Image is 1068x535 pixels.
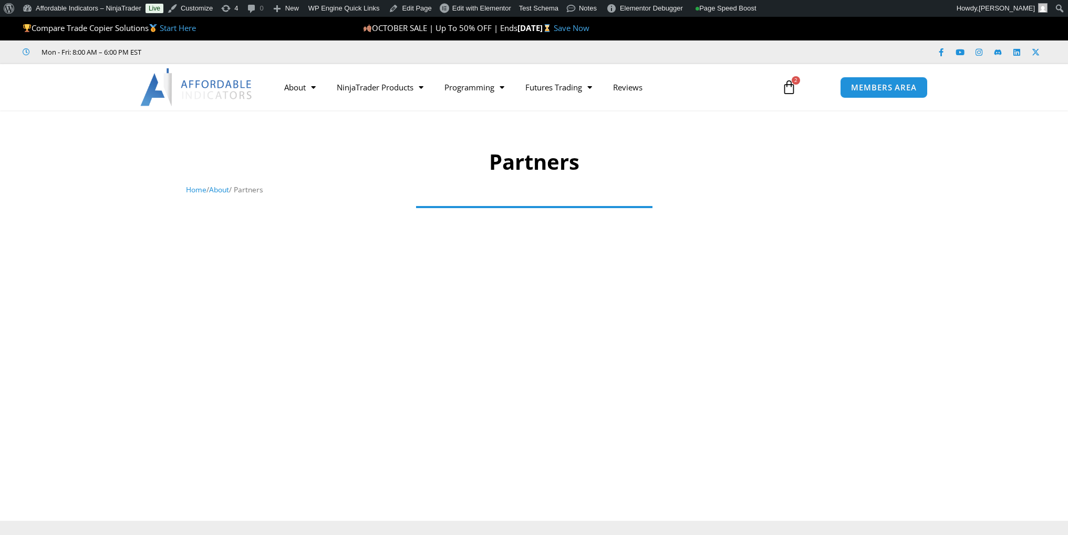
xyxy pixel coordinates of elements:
a: Start Here [160,23,196,33]
span: Edit with Elementor [452,4,511,12]
a: Reviews [603,75,653,99]
span: Mon - Fri: 8:00 AM – 6:00 PM EST [39,46,141,58]
img: 🍂 [364,24,371,32]
a: About [274,75,326,99]
a: Programming [434,75,515,99]
nav: Menu [274,75,770,99]
span: Compare Trade Copier Solutions [23,23,196,33]
iframe: Customer reviews powered by Trustpilot [156,47,314,57]
a: About [209,184,229,194]
a: 2 [766,72,812,102]
h1: Partners [186,147,882,177]
a: Home [186,184,206,194]
a: MEMBERS AREA [840,77,928,98]
nav: Breadcrumb [186,183,882,197]
a: Save Now [554,23,589,33]
span: OCTOBER SALE | Up To 50% OFF | Ends [363,23,517,33]
span: 2 [792,76,800,85]
a: NinjaTrader Products [326,75,434,99]
span: [PERSON_NAME] [979,4,1035,12]
a: Live [146,4,163,13]
strong: [DATE] [517,23,554,33]
img: ⌛ [543,24,551,32]
img: 🏆 [23,24,31,32]
img: 🥇 [149,24,157,32]
span: MEMBERS AREA [851,84,917,91]
a: Futures Trading [515,75,603,99]
img: LogoAI | Affordable Indicators – NinjaTrader [140,68,253,106]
